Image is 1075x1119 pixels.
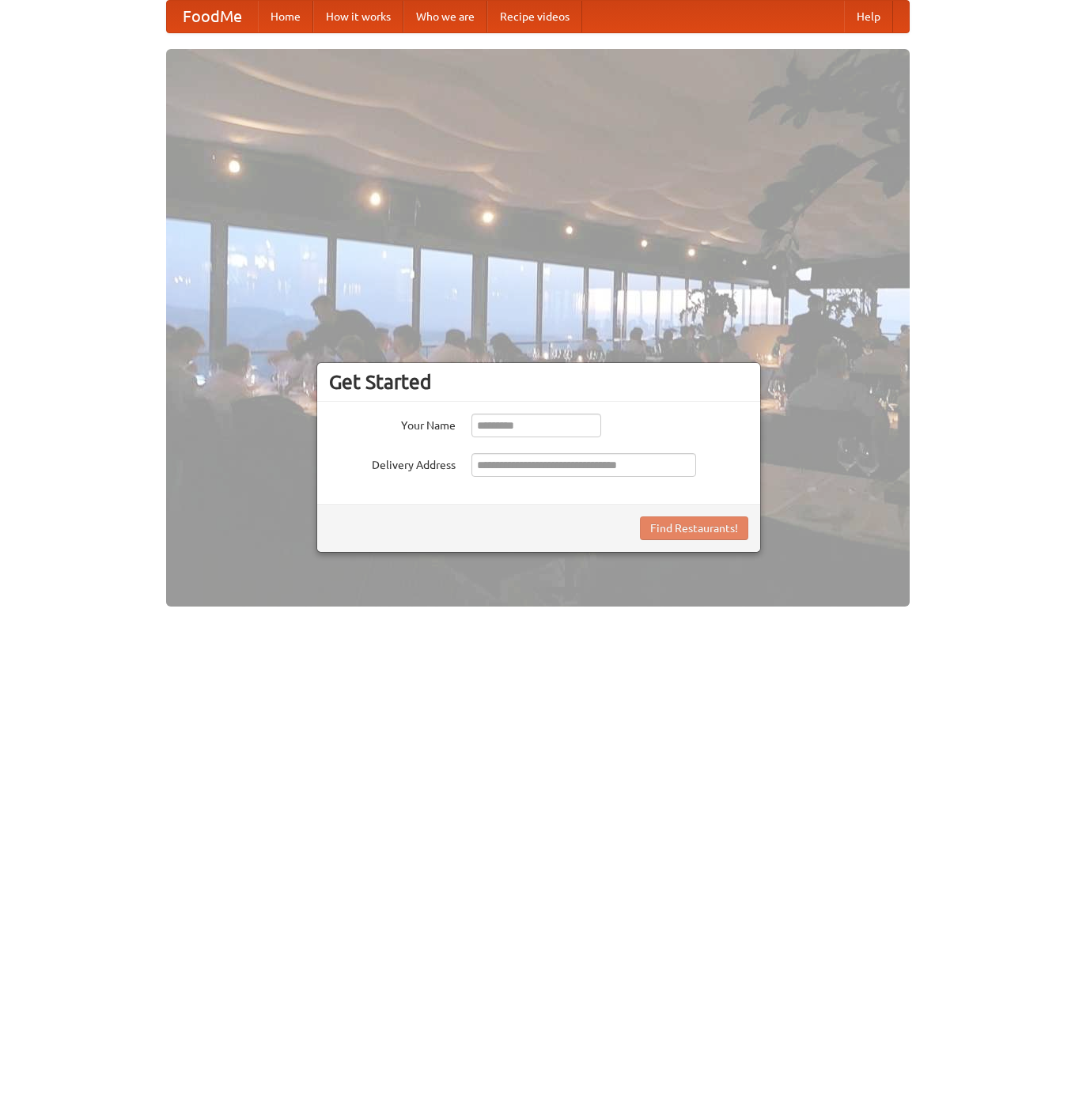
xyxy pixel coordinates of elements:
[167,1,258,32] a: FoodMe
[313,1,403,32] a: How it works
[329,370,748,394] h3: Get Started
[640,516,748,540] button: Find Restaurants!
[844,1,893,32] a: Help
[403,1,487,32] a: Who we are
[329,414,456,433] label: Your Name
[329,453,456,473] label: Delivery Address
[258,1,313,32] a: Home
[487,1,582,32] a: Recipe videos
